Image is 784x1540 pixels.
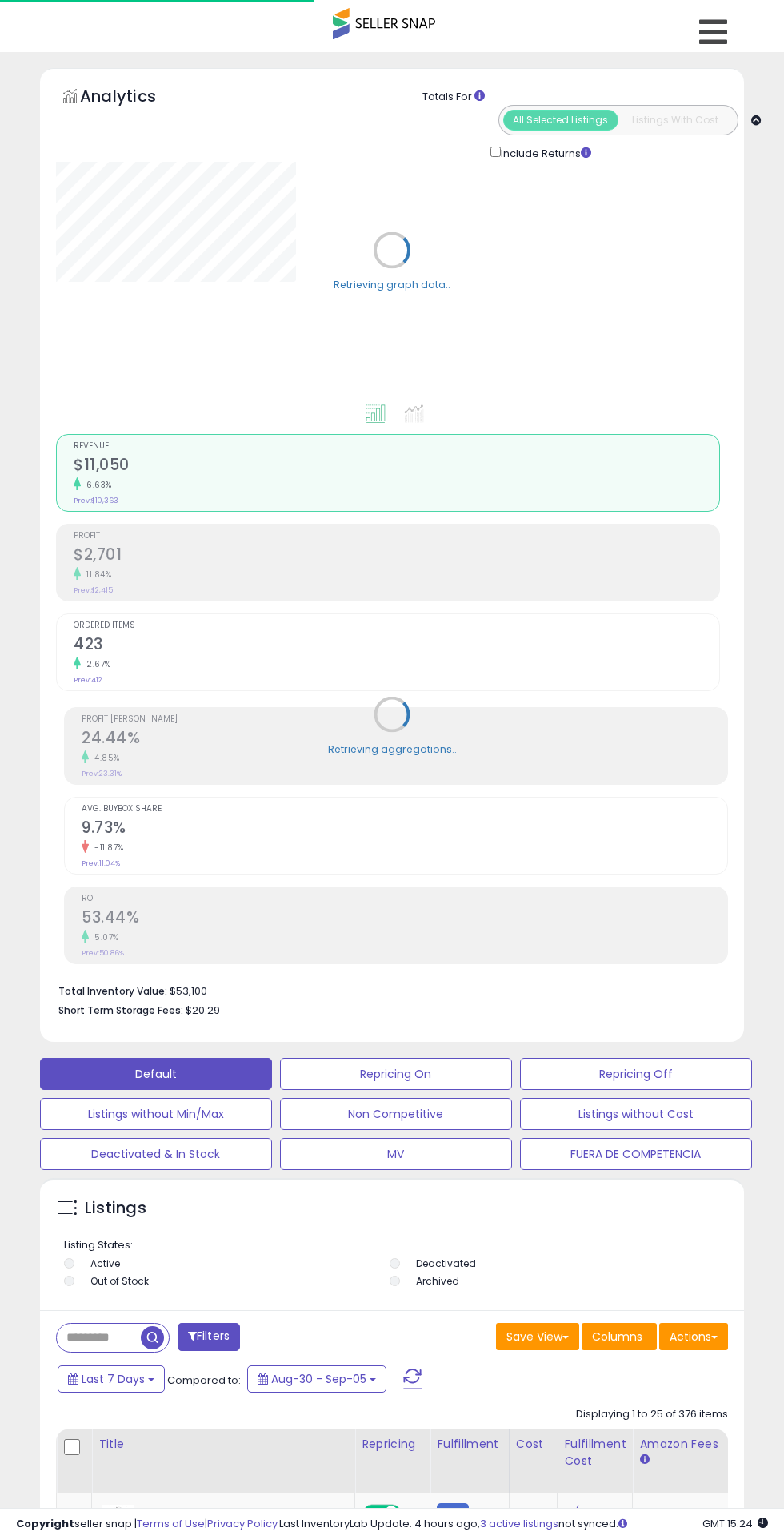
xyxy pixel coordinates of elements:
[64,1238,724,1253] p: Listing States:
[137,1516,205,1531] a: Terms of Use
[279,1517,768,1532] div: Last InventoryLab Update: 4 hours ago, not synced.
[98,1436,348,1453] div: Title
[516,1436,551,1453] div: Cost
[178,1323,240,1351] button: Filters
[582,1323,657,1350] button: Columns
[592,1329,642,1345] span: Columns
[702,1516,768,1531] span: 2025-09-13 15:24 GMT
[422,90,782,105] div: Totals For
[576,1407,728,1422] div: Displaying 1 to 25 of 376 items
[520,1138,752,1170] button: FUERA DE COMPETENCIA
[85,1197,146,1220] h5: Listings
[564,1504,583,1520] a: N/A
[365,1506,385,1520] span: ON
[516,1504,544,1520] a: 87.00
[564,1436,626,1470] div: Fulfillment Cost
[40,1138,272,1170] button: Deactivated & In Stock
[437,1503,468,1520] small: FBM
[280,1058,512,1090] button: Repricing On
[639,1453,649,1467] small: Amazon Fees.
[496,1323,579,1350] button: Save View
[167,1373,241,1388] span: Compared to:
[207,1516,278,1531] a: Privacy Policy
[480,1516,558,1531] a: 3 active listings
[416,1274,459,1288] label: Archived
[280,1138,512,1170] button: MV
[416,1257,476,1270] label: Deactivated
[82,1371,145,1387] span: Last 7 Days
[639,1505,772,1519] div: 15%
[80,85,187,111] h5: Analytics
[362,1436,423,1453] div: Repricing
[40,1058,272,1090] button: Default
[102,1505,134,1537] img: 41KbxAveGsL._SL40_.jpg
[520,1098,752,1130] button: Listings without Cost
[16,1517,278,1532] div: seller snap | |
[271,1371,366,1387] span: Aug-30 - Sep-05
[659,1323,728,1350] button: Actions
[40,1098,272,1130] button: Listings without Min/Max
[90,1274,149,1288] label: Out of Stock
[437,1436,502,1453] div: Fulfillment
[90,1257,120,1270] label: Active
[334,278,450,292] div: Retrieving graph data..
[328,742,457,756] div: Retrieving aggregations..
[247,1365,386,1393] button: Aug-30 - Sep-05
[16,1516,74,1531] strong: Copyright
[58,1365,165,1393] button: Last 7 Days
[280,1098,512,1130] button: Non Competitive
[520,1058,752,1090] button: Repricing Off
[639,1436,778,1453] div: Amazon Fees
